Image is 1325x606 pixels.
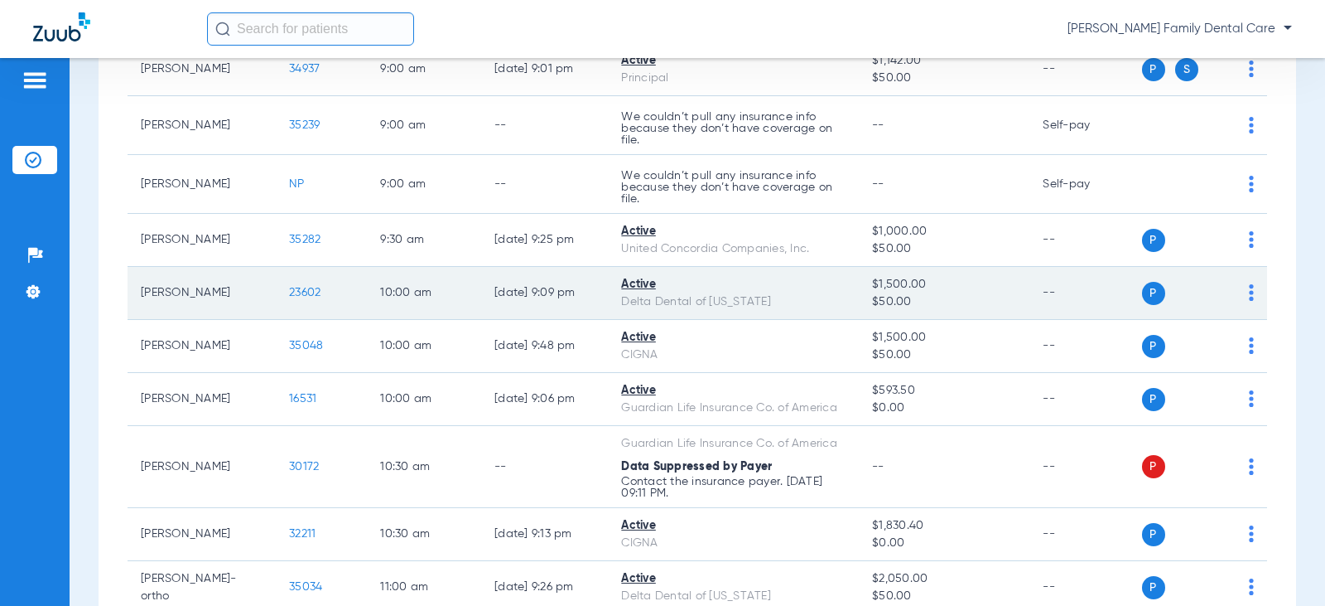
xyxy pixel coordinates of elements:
[1249,117,1254,133] img: group-dot-blue.svg
[872,70,1016,87] span: $50.00
[367,320,481,373] td: 10:00 AM
[621,382,846,400] div: Active
[481,508,608,561] td: [DATE] 9:13 PM
[215,22,230,36] img: Search Icon
[33,12,90,41] img: Zuub Logo
[1029,214,1141,267] td: --
[481,267,608,320] td: [DATE] 9:09 PM
[621,435,846,453] div: Guardian Life Insurance Co. of America
[872,293,1016,311] span: $50.00
[367,43,481,96] td: 9:00 AM
[872,223,1016,240] span: $1,000.00
[872,570,1016,588] span: $2,050.00
[367,155,481,214] td: 9:00 AM
[872,400,1016,417] span: $0.00
[1249,284,1254,301] img: group-dot-blue.svg
[289,461,319,473] span: 30172
[128,267,276,320] td: [PERSON_NAME]
[872,276,1016,293] span: $1,500.00
[621,52,846,70] div: Active
[872,329,1016,347] span: $1,500.00
[128,508,276,561] td: [PERSON_NAME]
[621,276,846,293] div: Active
[1142,282,1165,305] span: P
[289,340,323,351] span: 35048
[1142,229,1165,252] span: P
[289,393,316,405] span: 16531
[289,63,320,75] span: 34937
[1249,337,1254,354] img: group-dot-blue.svg
[1029,267,1141,320] td: --
[367,267,481,320] td: 10:00 AM
[1029,508,1141,561] td: --
[367,214,481,267] td: 9:30 AM
[1249,458,1254,475] img: group-dot-blue.svg
[1029,43,1141,96] td: --
[128,43,276,96] td: [PERSON_NAME]
[872,382,1016,400] span: $593.50
[1142,576,1165,599] span: P
[621,329,846,347] div: Active
[621,588,846,605] div: Delta Dental of [US_STATE]
[1067,21,1292,37] span: [PERSON_NAME] Family Dental Care
[481,214,608,267] td: [DATE] 9:25 PM
[128,96,276,155] td: [PERSON_NAME]
[1249,390,1254,407] img: group-dot-blue.svg
[1142,58,1165,81] span: P
[1029,155,1141,214] td: Self-pay
[1029,320,1141,373] td: --
[872,588,1016,605] span: $50.00
[621,170,846,205] p: We couldn’t pull any insurance info because they don’t have coverage on file.
[1029,96,1141,155] td: Self-pay
[481,426,608,508] td: --
[367,426,481,508] td: 10:30 AM
[621,240,846,258] div: United Concordia Companies, Inc.
[872,52,1016,70] span: $1,142.00
[367,508,481,561] td: 10:30 AM
[1142,455,1165,478] span: P
[367,373,481,426] td: 10:00 AM
[481,43,608,96] td: [DATE] 9:01 PM
[1029,373,1141,426] td: --
[621,461,772,473] span: Data Suppressed by Payer
[872,461,884,473] span: --
[1249,231,1254,248] img: group-dot-blue.svg
[1029,426,1141,508] td: --
[1249,526,1254,542] img: group-dot-blue.svg
[872,119,884,131] span: --
[621,517,846,535] div: Active
[128,214,276,267] td: [PERSON_NAME]
[621,476,846,499] p: Contact the insurance payer. [DATE] 09:11 PM.
[289,119,320,131] span: 35239
[22,70,48,90] img: hamburger-icon
[481,155,608,214] td: --
[289,178,305,190] span: NP
[872,240,1016,258] span: $50.00
[621,347,846,364] div: CIGNA
[1249,176,1254,192] img: group-dot-blue.svg
[207,12,414,46] input: Search for patients
[289,581,322,593] span: 35034
[289,287,320,298] span: 23602
[621,570,846,588] div: Active
[481,96,608,155] td: --
[872,347,1016,364] span: $50.00
[1249,579,1254,595] img: group-dot-blue.svg
[872,535,1016,552] span: $0.00
[128,155,276,214] td: [PERSON_NAME]
[128,320,276,373] td: [PERSON_NAME]
[481,373,608,426] td: [DATE] 9:06 PM
[128,373,276,426] td: [PERSON_NAME]
[872,178,884,190] span: --
[128,426,276,508] td: [PERSON_NAME]
[1142,523,1165,546] span: P
[481,320,608,373] td: [DATE] 9:48 PM
[621,223,846,240] div: Active
[621,293,846,311] div: Delta Dental of [US_STATE]
[1249,61,1254,77] img: group-dot-blue.svg
[621,70,846,87] div: Principal
[621,400,846,417] div: Guardian Life Insurance Co. of America
[289,528,316,540] span: 32211
[1142,388,1165,411] span: P
[872,517,1016,535] span: $1,830.40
